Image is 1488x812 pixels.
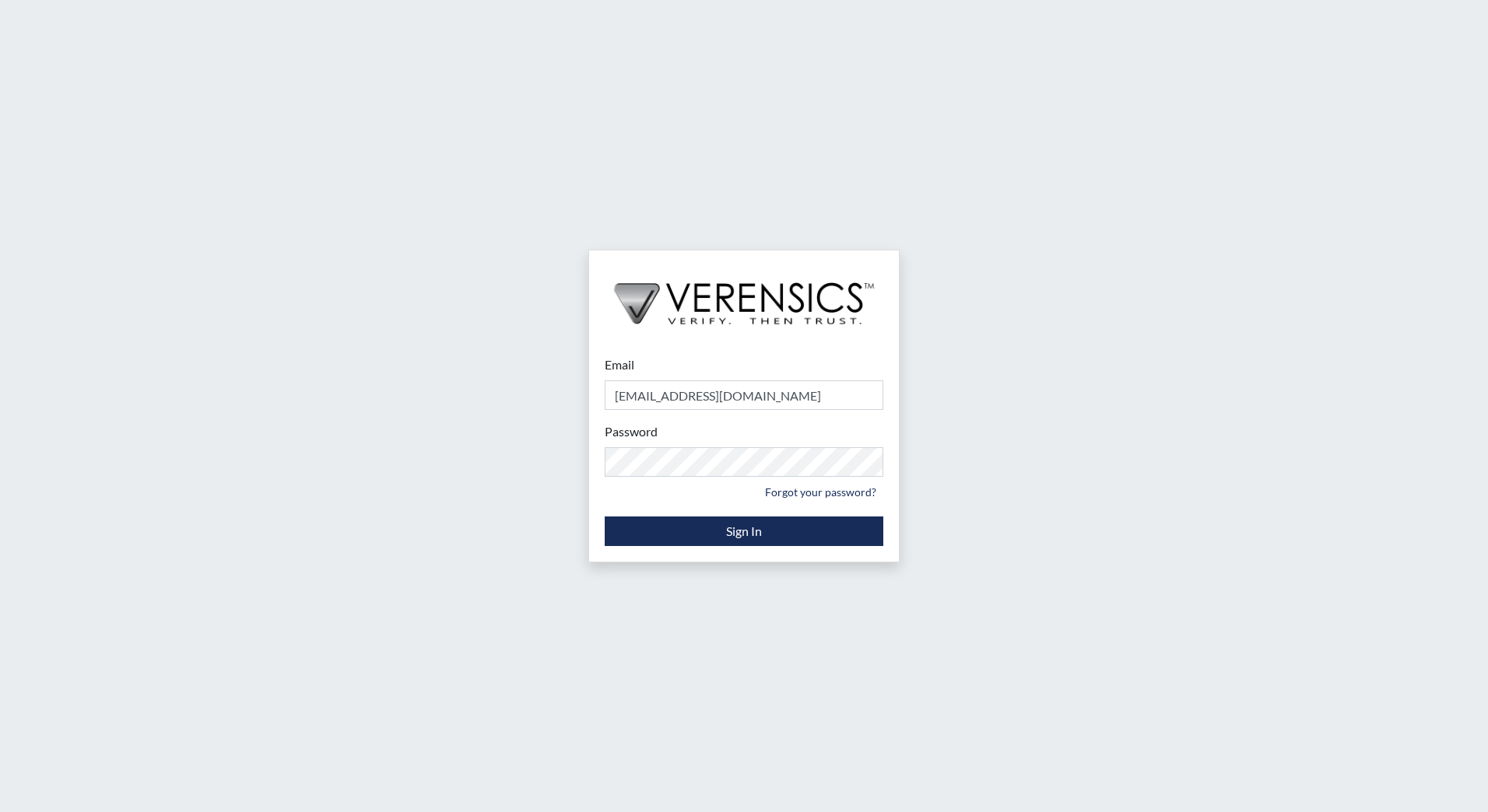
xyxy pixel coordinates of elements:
input: Email [605,380,883,410]
label: Email [605,355,634,374]
label: Password [605,422,658,441]
a: Forgot your password? [758,480,883,504]
button: Sign In [605,516,883,546]
img: logo-wide-black.2aad4157.png [589,250,899,341]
